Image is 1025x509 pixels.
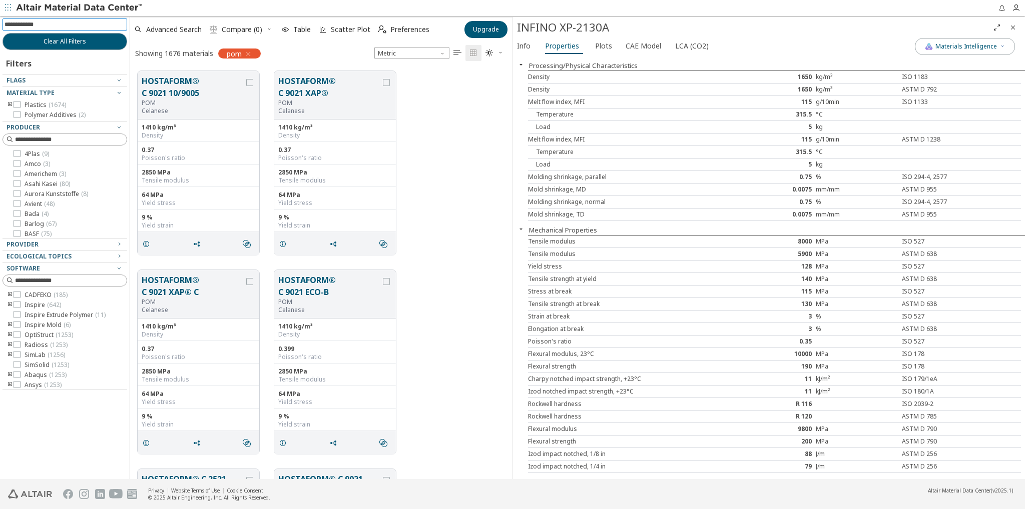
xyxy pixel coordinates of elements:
[481,45,507,61] button: Theme
[528,437,733,445] div: Flexural strength
[7,252,72,260] span: Ecological Topics
[898,185,980,193] div: ASTM D 955
[816,362,898,370] div: MPa
[733,337,815,345] div: 0.35
[733,237,815,245] div: 8000
[898,362,980,370] div: ISO 178
[278,420,392,428] div: Yield strain
[142,107,244,115] p: Celanese
[238,234,259,254] button: Similar search
[816,262,898,270] div: MPa
[733,262,815,270] div: 128
[44,380,62,389] span: ( 1253 )
[816,325,898,333] div: %
[142,213,255,221] div: 9 %
[42,149,49,158] span: ( 9 )
[3,74,127,86] button: Flags
[79,110,86,119] span: ( 2 )
[513,60,529,68] button: Close
[135,48,213,58] div: Showing 1676 materials
[142,131,255,139] div: Density
[528,400,733,408] div: Rockwell hardness
[517,19,989,35] div: INFINO XP-2130A
[7,351,14,359] i: toogle group
[44,199,55,208] span: ( 48 )
[148,487,164,494] a: Privacy
[528,110,574,118] span: Temperature
[59,169,66,178] span: ( 3 )
[95,310,106,319] span: ( 11 )
[43,159,50,168] span: ( 3 )
[816,250,898,258] div: MPa
[278,168,392,176] div: 2850 MPa
[278,131,392,139] div: Density
[278,154,392,162] div: Poisson's ratio
[243,240,251,248] i: 
[733,412,815,420] div: R 120
[816,300,898,308] div: MPa
[528,325,733,333] div: Elongation at break
[278,274,381,298] button: HOSTAFORM® C 9021 ECO-B
[25,150,49,158] span: 4Plas
[3,238,127,250] button: Provider
[142,420,255,428] div: Yield strain
[278,107,381,115] p: Celanese
[25,361,69,369] span: SimSolid
[816,148,898,156] div: °C
[278,146,392,154] div: 0.37
[528,350,733,358] div: Flexural modulus, 23°C
[142,412,255,420] div: 9 %
[325,234,346,254] button: Share
[3,87,127,99] button: Material Type
[222,26,262,33] span: Compare (0)
[142,322,255,330] div: 1410 kg/m³
[142,330,255,338] div: Density
[816,210,898,218] div: mm/mm
[898,437,980,445] div: ASTM D 790
[733,123,815,131] div: 5
[528,173,733,181] div: Molding shrinkage, parallel
[375,433,396,453] button: Similar search
[142,306,244,314] p: Celanese
[595,38,612,54] span: Plots
[7,291,14,299] i: toogle group
[25,291,68,299] span: CADFEKO
[278,298,381,306] div: POM
[142,274,244,298] button: HOSTAFORM® C 9021 XAP® C
[3,250,127,262] button: Ecological Topics
[142,191,255,199] div: 64 MPa
[528,262,733,270] div: Yield stress
[898,337,980,345] div: ISO 527
[528,122,551,131] span: Load
[898,300,980,308] div: ASTM D 638
[142,390,255,398] div: 64 MPa
[3,50,37,74] div: Filters
[898,73,980,81] div: ISO 1183
[733,73,815,81] div: 1650
[278,322,392,330] div: 1410 kg/m³
[278,353,392,361] div: Poisson's ratio
[898,325,980,333] div: ASTM D 638
[278,398,392,406] div: Yield stress
[989,19,1005,35] button: Full Screen
[733,325,815,333] div: 3
[898,425,980,433] div: ASTM D 790
[3,121,127,133] button: Producer
[278,176,392,184] div: Tensile modulus
[7,301,14,309] i: toogle group
[529,225,597,234] button: Mechanical Properties
[54,290,68,299] span: ( 185 )
[816,437,898,445] div: MPa
[733,198,815,206] div: 0.75
[278,412,392,420] div: 9 %
[7,76,26,84] span: Flags
[816,73,898,81] div: kg/m³
[528,160,551,168] span: Load
[528,275,733,283] div: Tensile strength at yield
[142,168,255,176] div: 2850 MPa
[278,375,392,383] div: Tensile modulus
[210,25,218,33] i: 
[50,340,68,349] span: ( 1253 )
[733,375,815,383] div: 11
[278,306,381,314] p: Celanese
